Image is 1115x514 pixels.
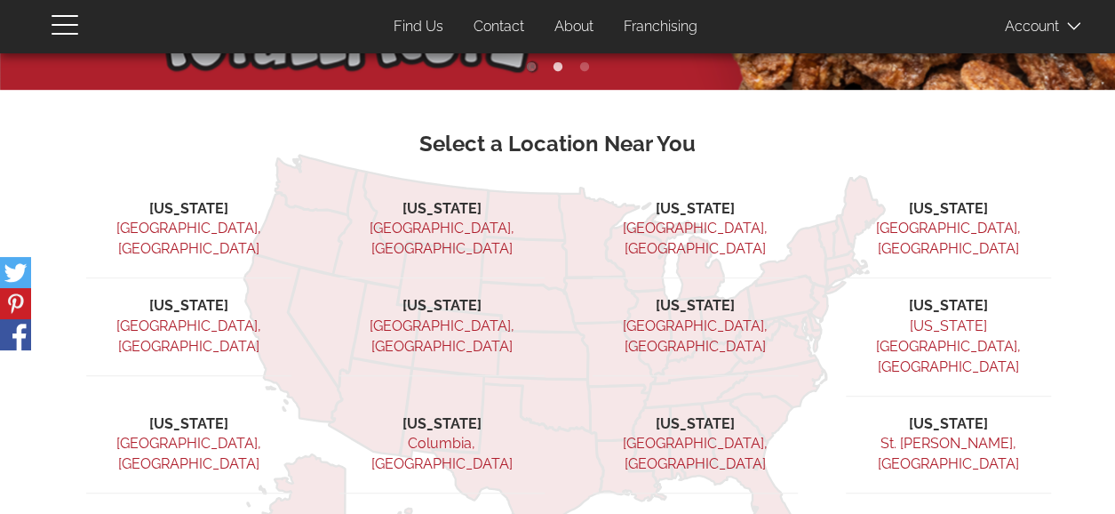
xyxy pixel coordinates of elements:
li: [US_STATE] [339,414,545,435]
li: [US_STATE] [339,296,545,317]
a: [GEOGRAPHIC_DATA], [GEOGRAPHIC_DATA] [370,317,514,355]
li: [US_STATE] [593,199,798,220]
a: [GEOGRAPHIC_DATA], [GEOGRAPHIC_DATA] [116,317,261,355]
a: [US_STATE][GEOGRAPHIC_DATA], [GEOGRAPHIC_DATA] [876,317,1021,375]
button: 3 of 3 [576,59,593,76]
a: [GEOGRAPHIC_DATA], [GEOGRAPHIC_DATA] [623,220,768,257]
a: [GEOGRAPHIC_DATA], [GEOGRAPHIC_DATA] [876,220,1021,257]
a: Contact [460,10,538,44]
a: St. [PERSON_NAME], [GEOGRAPHIC_DATA] [878,435,1019,472]
a: [GEOGRAPHIC_DATA], [GEOGRAPHIC_DATA] [116,220,261,257]
a: [GEOGRAPHIC_DATA], [GEOGRAPHIC_DATA] [623,317,768,355]
li: [US_STATE] [86,199,291,220]
button: 2 of 3 [549,59,567,76]
h3: Select a Location Near You [65,133,1051,156]
li: [US_STATE] [846,199,1051,220]
a: About [541,10,607,44]
li: [US_STATE] [339,199,545,220]
li: [US_STATE] [86,296,291,317]
a: [GEOGRAPHIC_DATA], [GEOGRAPHIC_DATA] [370,220,514,257]
li: [US_STATE] [593,296,798,317]
li: [US_STATE] [846,414,1051,435]
a: Find Us [380,10,457,44]
a: Columbia, [GEOGRAPHIC_DATA] [371,435,513,472]
li: [US_STATE] [593,414,798,435]
li: [US_STATE] [846,296,1051,317]
a: [GEOGRAPHIC_DATA], [GEOGRAPHIC_DATA] [623,435,768,472]
a: [GEOGRAPHIC_DATA], [GEOGRAPHIC_DATA] [116,435,261,472]
a: Franchising [610,10,711,44]
li: [US_STATE] [86,414,291,435]
button: 1 of 3 [522,59,540,76]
